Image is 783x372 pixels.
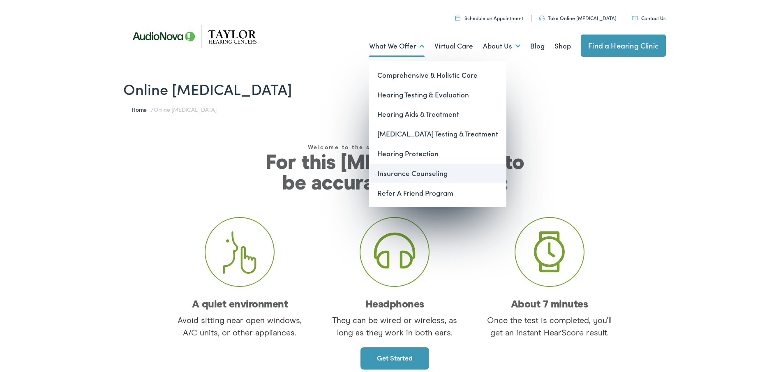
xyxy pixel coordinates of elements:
img: utility icon [632,14,638,18]
a: Hearing Protection [369,142,506,162]
a: Insurance Counseling [369,162,506,182]
a: Take Online [MEDICAL_DATA] [539,13,617,20]
h6: About 7 minutes [482,298,617,308]
a: What We Offer [369,29,425,60]
a: Schedule an Appointment [455,13,523,20]
span: / [132,104,216,112]
a: Hearing Testing & Evaluation [369,83,506,103]
a: Shop [554,29,571,60]
h6: A quiet environment [172,298,307,308]
p: They can be wired or wireless, as long as they work in both ears. [327,313,462,337]
a: Home [132,104,151,112]
img: utility icon [455,14,460,19]
a: Comprehensive & Holistic Care [369,64,506,83]
h1: Online [MEDICAL_DATA] [123,78,666,96]
a: Refer A Friend Program [369,182,506,201]
a: About Us [483,29,520,60]
span: Online [MEDICAL_DATA] [154,104,216,112]
h6: Headphones [327,298,462,308]
h1: Welcome to the self-guided hearing assessment [259,141,530,151]
p: Avoid sitting near open windows, A/C units, or other appliances. [172,313,307,337]
a: Find a Hearing Clinic [581,33,666,55]
a: Contact Us [632,13,665,20]
p: For this [MEDICAL_DATA] to be accurate, you’ll need: [259,151,530,192]
p: Once the test is completed, you'll get an instant HearScore result. [482,313,617,337]
a: Hearing Aids & Treatment [369,103,506,122]
a: [MEDICAL_DATA] Testing & Treatment [369,122,506,142]
a: Blog [530,29,545,60]
a: Virtual Care [434,29,473,60]
img: utility icon [539,14,545,19]
a: Get started [360,346,429,368]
